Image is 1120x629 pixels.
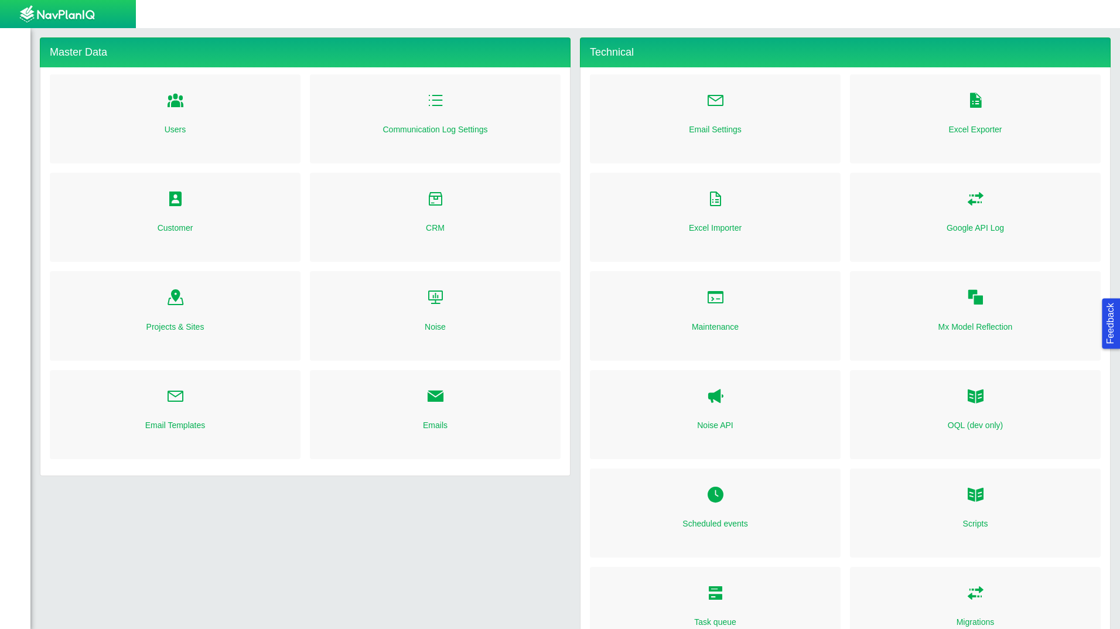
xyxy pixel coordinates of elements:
[383,124,488,135] a: Communication Log Settings
[590,74,841,163] div: Folder Open Icon Email Settings
[19,5,95,24] img: UrbanGroupSolutionsTheme$USG_Images$logo.png
[689,222,742,234] a: Excel Importer
[310,271,561,360] div: Folder Open Icon Noise
[694,616,736,628] a: Task queue
[146,321,204,333] a: Projects & Sites
[706,88,725,114] a: Folder Open Icon
[682,518,747,529] a: Scheduled events
[850,173,1101,262] div: Folder Open Icon Google API Log
[166,285,185,311] a: Folder Open Icon
[426,384,445,410] a: Folder Open Icon
[706,285,725,311] a: Folder Open Icon
[967,384,985,410] a: OQL
[50,370,301,459] div: Folder Open Icon Email Templates
[947,222,1004,234] a: Google API Log
[689,124,741,135] a: Email Settings
[948,124,1002,135] a: Excel Exporter
[50,173,301,262] div: Folder Open Icon Customer
[310,173,561,262] div: Folder Open Icon CRM
[165,124,186,135] a: Users
[426,285,445,311] a: Folder Open Icon
[967,483,985,508] a: Folder Open Icon
[967,88,985,114] a: Folder Open Icon
[938,321,1013,333] a: Mx Model Reflection
[166,187,185,213] a: Folder Open Icon
[40,37,571,67] h4: Master Data
[706,581,725,607] a: Folder Open Icon
[590,271,841,360] div: Folder Open Icon Maintenance
[166,88,185,114] a: Folder Open Icon
[948,419,1003,431] a: OQL (dev only)
[967,285,985,311] a: Folder Open Icon
[850,271,1101,360] div: Folder Open Icon Mx Model Reflection
[957,616,995,628] a: Migrations
[50,74,301,163] div: Folder Open Icon Users
[706,483,725,508] a: Folder Open Icon
[967,187,985,213] a: Folder Open Icon
[580,37,1111,67] h4: Technical
[692,321,739,333] a: Maintenance
[590,469,841,558] div: Folder Open Icon Scheduled events
[426,222,445,234] a: CRM
[967,581,985,607] a: Folder Open Icon
[590,370,841,459] div: Noise API Noise API
[426,187,445,213] a: Folder Open Icon
[706,187,725,213] a: Folder Open Icon
[166,384,185,410] a: Folder Open Icon
[850,370,1101,459] div: OQL OQL (dev only)
[310,370,561,459] div: Folder Open Icon Emails
[1102,298,1120,348] button: Feedback
[425,321,446,333] a: Noise
[850,469,1101,558] div: Folder Open Icon Scripts
[426,88,445,114] a: Folder Open Icon
[850,74,1101,163] div: Folder Open Icon Excel Exporter
[310,74,561,163] div: Folder Open Icon Communication Log Settings
[50,271,301,360] div: Folder Open Icon Projects & Sites
[590,173,841,262] div: Folder Open Icon Excel Importer
[145,419,205,431] a: Email Templates
[158,222,193,234] a: Customer
[706,384,725,410] a: Noise API
[423,419,448,431] a: Emails
[697,419,733,431] a: Noise API
[963,518,988,529] a: Scripts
